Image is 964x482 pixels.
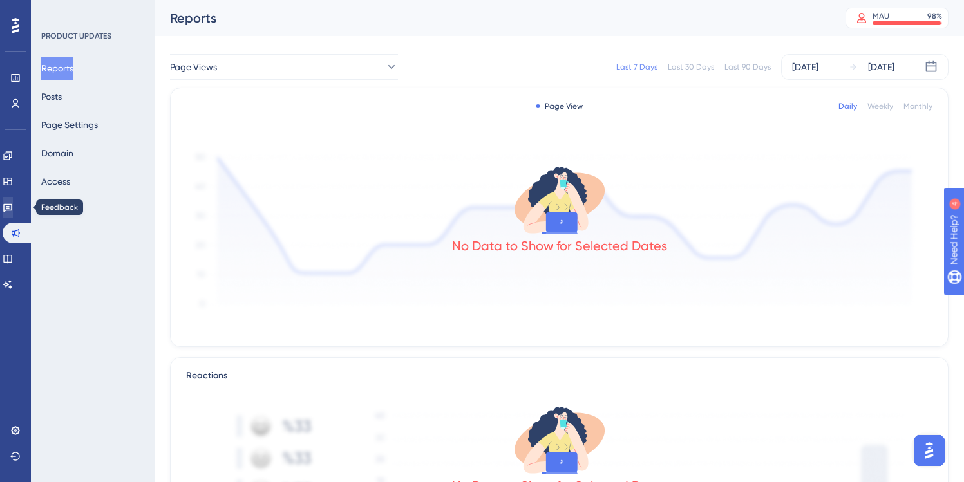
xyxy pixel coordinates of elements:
[903,101,932,111] div: Monthly
[838,101,857,111] div: Daily
[668,62,714,72] div: Last 30 Days
[868,59,894,75] div: [DATE]
[186,368,932,384] div: Reactions
[452,237,667,255] div: No Data to Show for Selected Dates
[90,6,93,17] div: 4
[792,59,818,75] div: [DATE]
[616,62,657,72] div: Last 7 Days
[41,113,98,136] button: Page Settings
[41,31,111,41] div: PRODUCT UPDATES
[927,11,942,21] div: 98 %
[30,3,80,19] span: Need Help?
[170,54,398,80] button: Page Views
[170,59,217,75] span: Page Views
[41,57,73,80] button: Reports
[873,11,889,21] div: MAU
[724,62,771,72] div: Last 90 Days
[41,85,62,108] button: Posts
[41,170,70,193] button: Access
[536,101,583,111] div: Page View
[867,101,893,111] div: Weekly
[910,431,949,470] iframe: UserGuiding AI Assistant Launcher
[170,9,813,27] div: Reports
[41,142,73,165] button: Domain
